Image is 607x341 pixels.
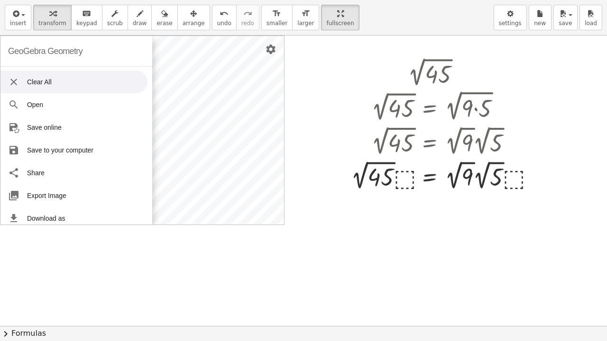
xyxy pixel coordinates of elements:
button: settings [494,5,527,30]
img: svg+xml;base64,PHN2ZyB4bWxucz0iaHR0cDovL3d3dy53My5vcmcvMjAwMC9zdmciIHdpZHRoPSIyNCIgaGVpZ2h0PSIyNC... [8,167,19,179]
canvas: Graphics View 1 [35,36,284,224]
span: load [585,20,597,27]
span: smaller [267,20,287,27]
span: draw [133,20,147,27]
img: svg+xml;base64,PHN2ZyB4bWxucz0iaHR0cDovL3d3dy53My5vcmcvMjAwMC9zdmciIHdpZHRoPSIyNCIgaGVpZ2h0PSIyNC... [8,190,19,201]
span: new [534,20,546,27]
button: fullscreen [321,5,359,30]
span: redo [241,20,254,27]
li: Download as [0,207,147,230]
li: Share [0,162,147,184]
i: format_size [301,8,310,19]
i: format_size [272,8,281,19]
span: insert [10,20,26,27]
button: arrange [177,5,210,30]
span: fullscreen [326,20,354,27]
img: svg+xml;base64,PHN2ZyB4bWxucz0iaHR0cDovL3d3dy53My5vcmcvMjAwMC9zdmciIHdpZHRoPSIyNCIgaGVpZ2h0PSIyNC... [8,76,19,88]
button: save [553,5,578,30]
button: keyboardkeypad [71,5,102,30]
span: scrub [107,20,123,27]
button: scrub [102,5,128,30]
button: undoundo [212,5,237,30]
span: undo [217,20,231,27]
button: redoredo [236,5,259,30]
span: transform [38,20,66,27]
img: svg+xml;base64,PHN2ZyB4bWxucz0iaHR0cDovL3d3dy53My5vcmcvMjAwMC9zdmciIHdpZHRoPSIyNCIgaGVpZ2h0PSIyNC... [8,99,19,110]
i: keyboard [82,8,91,19]
li: Save to your computer [0,139,147,162]
button: new [529,5,552,30]
div: GeoGebra Geometry [8,36,83,66]
button: insert [5,5,31,30]
li: Open [0,93,147,116]
button: load [579,5,602,30]
img: svg+xml;base64,PHN2ZyB4bWxucz0iaHR0cDovL3d3dy53My5vcmcvMjAwMC9zdmciIHdpZHRoPSIyNCIgaGVpZ2h0PSIyNC... [8,213,19,224]
i: redo [243,8,252,19]
img: svg+xml;base64,PHN2ZyB4bWxucz0iaHR0cDovL3d3dy53My5vcmcvMjAwMC9zdmciIHdpZHRoPSIyNCIgaGVpZ2h0PSIyNC... [8,144,19,156]
span: larger [297,20,314,27]
span: settings [499,20,522,27]
button: draw [128,5,152,30]
img: svg+xml;base64,PHN2ZyB4bWxucz0iaHR0cDovL3d3dy53My5vcmcvMjAwMC9zdmciIHhtbG5zOnhsaW5rPSJodHRwOi8vd3... [8,122,19,133]
li: Clear All [0,71,147,93]
span: keypad [76,20,97,27]
li: Save online [0,116,147,139]
button: format_sizelarger [292,5,319,30]
span: arrange [183,20,205,27]
li: Export Image [0,184,147,207]
button: Settings [262,41,279,58]
span: erase [156,20,172,27]
button: erase [151,5,177,30]
i: undo [220,8,229,19]
span: save [559,20,572,27]
button: transform [33,5,72,30]
button: format_sizesmaller [261,5,293,30]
